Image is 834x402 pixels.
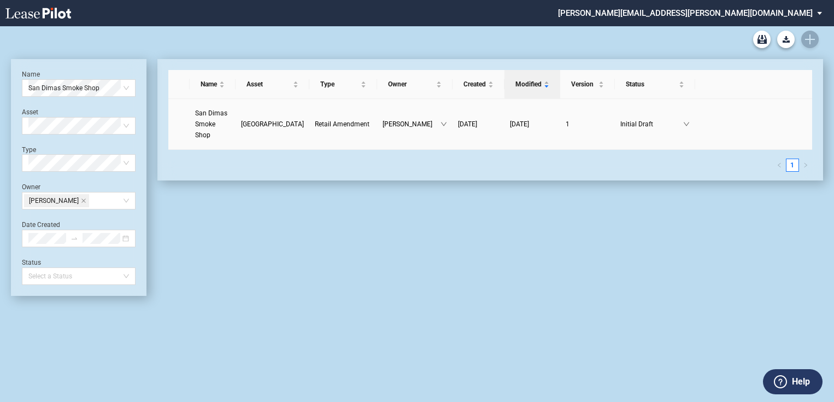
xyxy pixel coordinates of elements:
button: right [799,159,812,172]
button: Download Blank Form [777,31,795,48]
span: down [683,121,690,127]
label: Owner [22,183,40,191]
a: Retail Amendment [315,119,372,130]
th: Created [453,70,504,99]
span: Modified [515,79,542,90]
button: left [773,159,786,172]
a: [DATE] [510,119,555,130]
span: swap-right [71,235,78,242]
label: Name [22,71,40,78]
label: Asset [22,108,38,116]
button: Help [763,369,823,394]
th: Version [560,70,615,99]
span: Type [320,79,359,90]
a: 1 [786,159,798,171]
span: Asset [246,79,291,90]
span: left [777,162,782,168]
a: 1 [566,119,609,130]
a: [GEOGRAPHIC_DATA] [241,119,304,130]
label: Date Created [22,221,60,229]
label: Type [22,146,36,154]
span: down [441,121,447,127]
span: San Dimas Smoke Shop [195,109,227,139]
li: Previous Page [773,159,786,172]
span: Version [571,79,596,90]
span: [PERSON_NAME] [383,119,441,130]
label: Status [22,259,41,266]
span: [DATE] [458,120,477,128]
span: San Dimas Plaza [241,120,304,128]
span: Owner [388,79,434,90]
span: to [71,235,78,242]
span: Status [626,79,677,90]
md-menu: Download Blank Form List [774,31,798,48]
th: Status [615,70,696,99]
span: Created [463,79,486,90]
span: San Dimas Smoke Shop [28,80,129,96]
span: 1 [566,120,569,128]
span: right [803,162,808,168]
span: Initial Draft [620,119,684,130]
li: 1 [786,159,799,172]
span: Name [201,79,217,90]
label: Help [792,375,810,389]
th: Asset [236,70,309,99]
li: Next Page [799,159,812,172]
th: Name [190,70,236,99]
span: Retail Amendment [315,120,369,128]
a: San Dimas Smoke Shop [195,108,230,141]
a: Archive [753,31,771,48]
span: [PERSON_NAME] [29,195,79,207]
span: Stephanie Deaver [24,194,89,207]
span: [DATE] [510,120,529,128]
th: Type [309,70,377,99]
a: [DATE] [458,119,499,130]
span: close [81,198,86,203]
th: Modified [504,70,560,99]
th: Owner [377,70,453,99]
